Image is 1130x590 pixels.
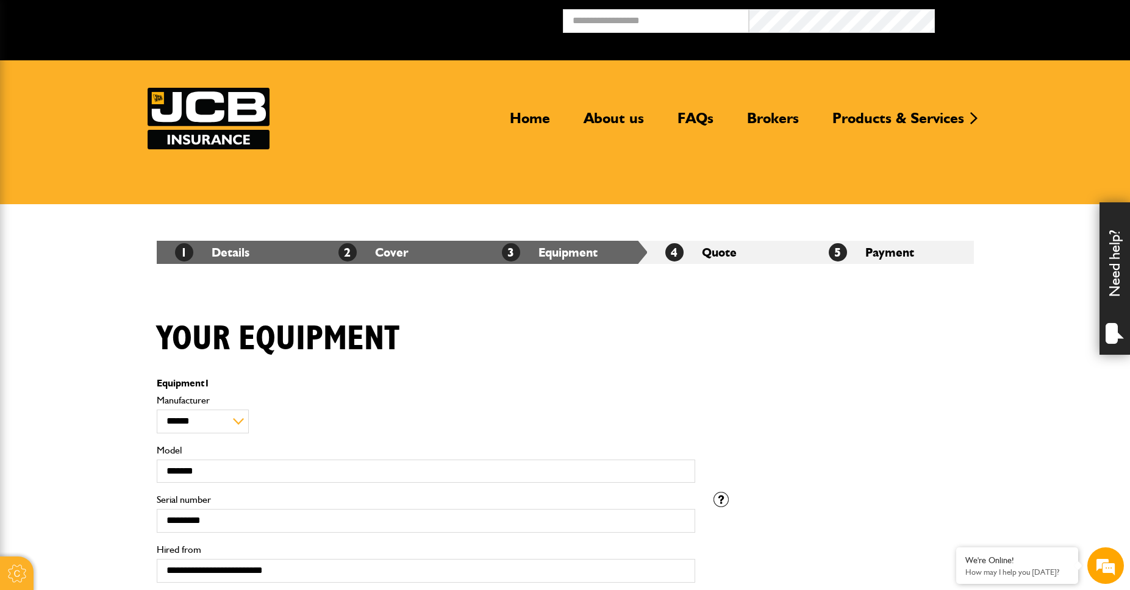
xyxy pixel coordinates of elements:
span: 2 [338,243,357,261]
div: We're Online! [965,555,1069,566]
a: Brokers [738,109,808,137]
p: How may I help you today? [965,567,1069,577]
span: 4 [665,243,684,261]
button: Broker Login [935,9,1121,28]
li: Equipment [484,241,647,264]
a: 1Details [175,245,249,260]
span: 5 [829,243,847,261]
a: 2Cover [338,245,409,260]
li: Quote [647,241,810,264]
img: JCB Insurance Services logo [148,88,270,149]
label: Model [157,446,695,455]
label: Serial number [157,495,695,505]
p: Equipment [157,379,695,388]
a: FAQs [668,109,723,137]
span: 1 [204,377,210,389]
span: 1 [175,243,193,261]
label: Hired from [157,545,695,555]
h1: Your equipment [157,319,399,360]
a: About us [574,109,653,137]
a: Home [501,109,559,137]
span: 3 [502,243,520,261]
div: Need help? [1100,202,1130,355]
a: JCB Insurance Services [148,88,270,149]
a: Products & Services [823,109,973,137]
label: Manufacturer [157,396,695,405]
li: Payment [810,241,974,264]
